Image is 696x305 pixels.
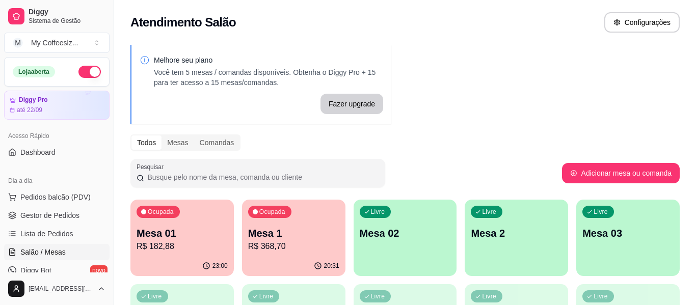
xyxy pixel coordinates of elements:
[78,66,101,78] button: Alterar Status
[4,226,110,242] a: Lista de Pedidos
[20,147,56,157] span: Dashboard
[4,262,110,279] a: Diggy Botnovo
[482,208,496,216] p: Livre
[20,229,73,239] span: Lista de Pedidos
[162,135,194,150] div: Mesas
[137,240,228,253] p: R$ 182,88
[604,12,680,33] button: Configurações
[320,94,383,114] button: Fazer upgrade
[4,4,110,29] a: DiggySistema de Gestão
[144,172,379,182] input: Pesquisar
[130,14,236,31] h2: Atendimento Salão
[131,135,162,150] div: Todos
[20,192,91,202] span: Pedidos balcão (PDV)
[482,292,496,300] p: Livre
[4,276,110,301] button: [EMAIL_ADDRESS][DOMAIN_NAME]
[4,144,110,160] a: Dashboard
[4,173,110,189] div: Dia a dia
[582,226,674,240] p: Mesa 03
[17,106,42,114] article: até 22/09
[594,208,608,216] p: Livre
[259,208,285,216] p: Ocupada
[20,265,51,275] span: Diggy Bot
[471,226,562,240] p: Mesa 2
[576,200,680,276] button: LivreMesa 03
[4,207,110,224] a: Gestor de Pedidos
[4,244,110,260] a: Salão / Mesas
[20,210,79,220] span: Gestor de Pedidos
[324,262,339,270] p: 20:31
[130,200,234,276] button: OcupadaMesa 01R$ 182,8823:00
[29,285,93,293] span: [EMAIL_ADDRESS][DOMAIN_NAME]
[13,38,23,48] span: M
[248,226,339,240] p: Mesa 1
[194,135,240,150] div: Comandas
[19,96,48,104] article: Diggy Pro
[360,226,451,240] p: Mesa 02
[29,8,105,17] span: Diggy
[371,292,385,300] p: Livre
[20,247,66,257] span: Salão / Mesas
[13,66,55,77] div: Loja aberta
[248,240,339,253] p: R$ 368,70
[242,200,345,276] button: OcupadaMesa 1R$ 368,7020:31
[4,33,110,53] button: Select a team
[354,200,457,276] button: LivreMesa 02
[29,17,105,25] span: Sistema de Gestão
[154,67,383,88] p: Você tem 5 mesas / comandas disponíveis. Obtenha o Diggy Pro + 15 para ter acesso a 15 mesas/coma...
[465,200,568,276] button: LivreMesa 2
[371,208,385,216] p: Livre
[259,292,274,300] p: Livre
[137,162,167,171] label: Pesquisar
[4,128,110,144] div: Acesso Rápido
[562,163,680,183] button: Adicionar mesa ou comanda
[148,292,162,300] p: Livre
[4,91,110,120] a: Diggy Proaté 22/09
[4,189,110,205] button: Pedidos balcão (PDV)
[594,292,608,300] p: Livre
[212,262,228,270] p: 23:00
[31,38,78,48] div: My Coffeeslz ...
[154,55,383,65] p: Melhore seu plano
[148,208,174,216] p: Ocupada
[137,226,228,240] p: Mesa 01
